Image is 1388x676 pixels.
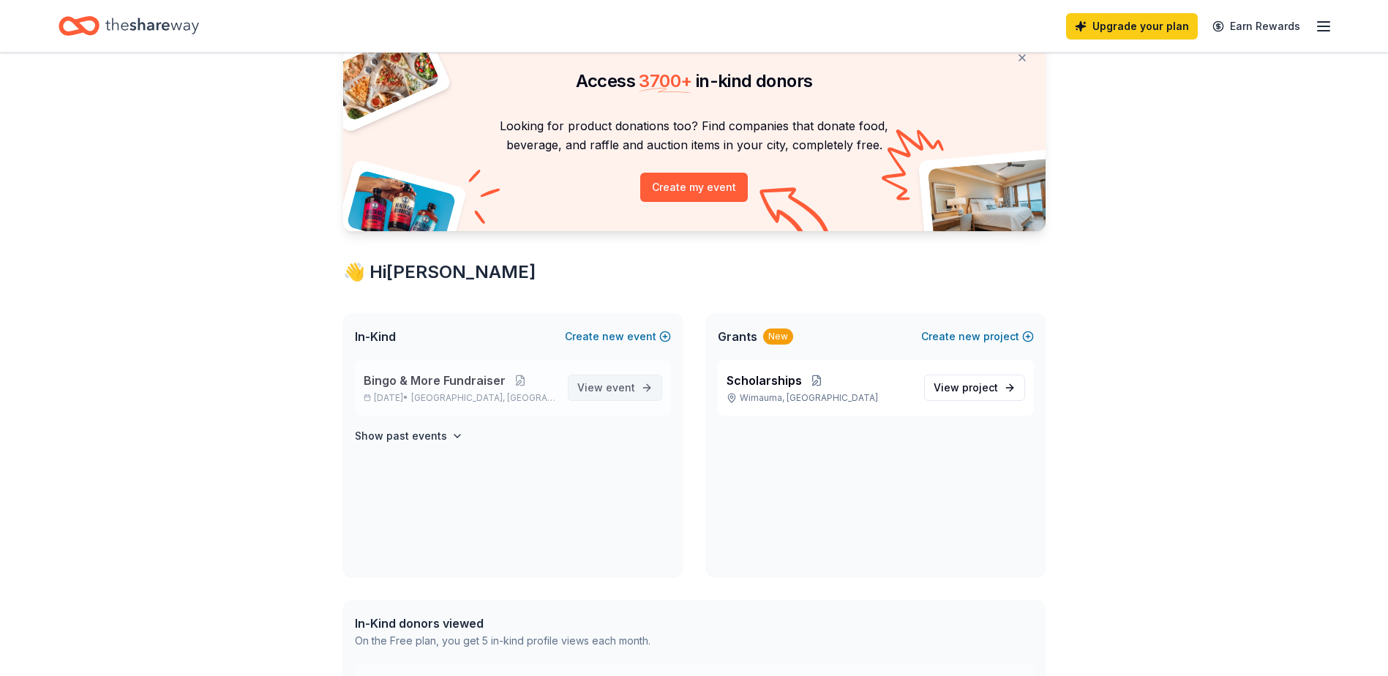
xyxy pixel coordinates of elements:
[602,328,624,345] span: new
[343,260,1046,284] div: 👋 Hi [PERSON_NAME]
[326,29,440,122] img: Pizza
[355,427,463,445] button: Show past events
[962,381,998,394] span: project
[934,379,998,397] span: View
[59,9,199,43] a: Home
[568,375,662,401] a: View event
[364,372,506,389] span: Bingo & More Fundraiser
[1204,13,1309,40] a: Earn Rewards
[727,392,912,404] p: Wimauma, [GEOGRAPHIC_DATA]
[355,427,447,445] h4: Show past events
[364,392,556,404] p: [DATE] •
[606,381,635,394] span: event
[355,632,650,650] div: On the Free plan, you get 5 in-kind profile views each month.
[727,372,802,389] span: Scholarships
[921,328,1034,345] button: Createnewproject
[361,116,1028,155] p: Looking for product donations too? Find companies that donate food, beverage, and raffle and auct...
[759,187,833,242] img: Curvy arrow
[355,615,650,632] div: In-Kind donors viewed
[718,328,757,345] span: Grants
[411,392,555,404] span: [GEOGRAPHIC_DATA], [GEOGRAPHIC_DATA]
[1066,13,1198,40] a: Upgrade your plan
[639,70,691,91] span: 3700 +
[355,328,396,345] span: In-Kind
[577,379,635,397] span: View
[959,328,980,345] span: new
[576,70,813,91] span: Access in-kind donors
[924,375,1025,401] a: View project
[763,328,793,345] div: New
[640,173,748,202] button: Create my event
[565,328,671,345] button: Createnewevent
